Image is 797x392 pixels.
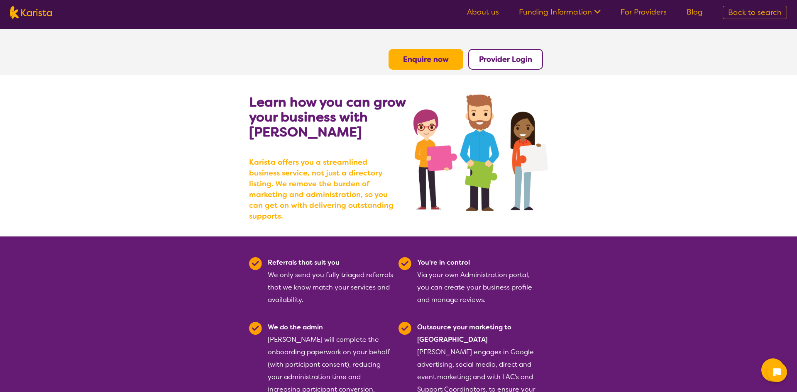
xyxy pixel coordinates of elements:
[249,93,406,141] b: Learn how you can grow your business with [PERSON_NAME]
[468,49,543,70] button: Provider Login
[268,323,323,331] b: We do the admin
[389,49,463,70] button: Enquire now
[268,256,394,306] div: We only send you fully triaged referrals that we know match your services and availability.
[467,7,499,17] a: About us
[398,322,411,335] img: Tick
[10,6,52,19] img: Karista logo
[417,323,511,344] b: Outsource your marketing to [GEOGRAPHIC_DATA]
[417,256,543,306] div: Via your own Administration portal, you can create your business profile and manage reviews.
[417,258,470,267] b: You're in control
[723,6,787,19] a: Back to search
[728,7,782,17] span: Back to search
[687,7,703,17] a: Blog
[519,7,601,17] a: Funding Information
[249,257,262,270] img: Tick
[249,157,398,222] b: Karista offers you a streamlined business service, not just a directory listing. We remove the bu...
[268,258,340,267] b: Referrals that suit you
[403,54,449,64] a: Enquire now
[413,95,548,211] img: grow your business with Karista
[398,257,411,270] img: Tick
[621,7,667,17] a: For Providers
[479,54,532,64] a: Provider Login
[249,322,262,335] img: Tick
[761,358,785,382] button: Channel Menu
